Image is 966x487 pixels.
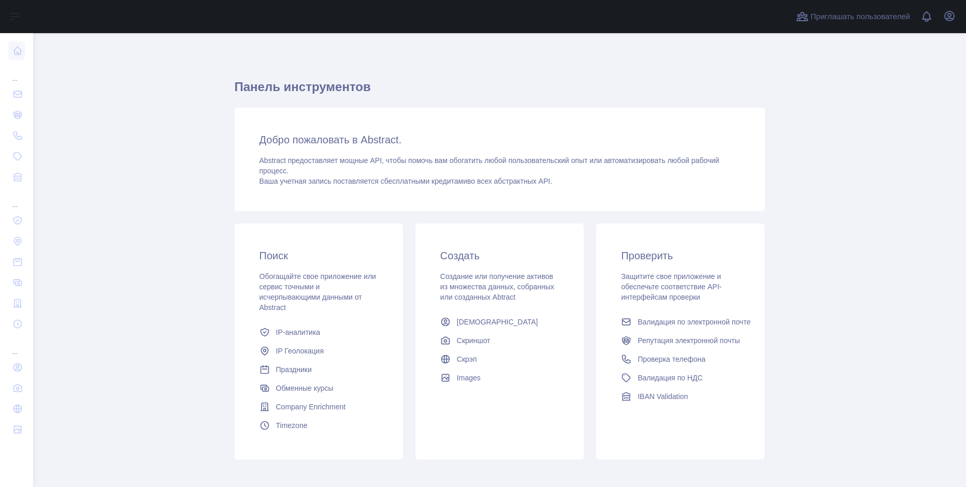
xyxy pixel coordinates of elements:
[259,177,553,185] span: Ваша учетная запись поставляется с во всех абстрактных API.
[276,327,321,337] span: IP-аналитика
[255,416,382,435] a: Timezone
[436,368,563,387] a: Images
[457,373,481,383] span: Images
[638,373,702,383] span: Валидация по НДС
[638,335,740,346] span: Репутация электронной почты
[617,350,744,368] a: Проверка телефона
[440,248,559,263] h3: Создать
[259,272,376,312] span: Обогащайте свое приложение или сервис точными и исчерпывающими данными от Abstract
[255,397,382,416] a: Company Enrichment
[457,335,491,346] span: Скриншот
[276,364,312,375] span: Праздники
[276,383,334,393] span: Обменные курсы
[384,177,467,185] span: бесплатными кредитами
[259,248,378,263] h3: Поиск
[638,354,705,364] span: Проверка телефона
[617,368,744,387] a: Валидация по НДС
[276,346,324,356] span: IP Геолокация
[794,8,912,25] button: Приглашать пользователей
[255,323,382,342] a: IP-аналитика
[617,387,744,406] a: IBAN Validation
[8,62,25,83] div: ...
[617,313,744,331] a: Валидация по электронной почте
[621,272,722,301] span: Защитите свое приложение и обеспечьте соответствие API-интерфейсам проверки
[436,331,563,350] a: Скриншот
[436,313,563,331] a: [DEMOGRAPHIC_DATA]
[8,188,25,209] div: ...
[255,360,382,379] a: Праздники
[457,354,477,364] span: Скрэп
[621,248,740,263] h3: Проверить
[259,156,719,175] span: Abstract предоставляет мощные API, чтобы помочь вам обогатить любой пользовательский опыт или авт...
[617,331,744,350] a: Репутация электронной почты
[811,11,910,23] span: Приглашать пользователей
[259,132,740,147] h3: Добро пожаловать в Abstract.
[457,317,538,327] span: [DEMOGRAPHIC_DATA]
[440,272,554,301] span: Создание или получение активов из множества данных, собранных или созданных Abtract
[276,402,346,412] span: Company Enrichment
[255,379,382,397] a: Обменные курсы
[235,79,765,104] h1: Панель инструментов
[255,342,382,360] a: IP Геолокация
[638,391,688,402] span: IBAN Validation
[8,335,25,356] div: ...
[638,317,751,327] span: Валидация по электронной почте
[276,420,308,431] span: Timezone
[436,350,563,368] a: Скрэп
